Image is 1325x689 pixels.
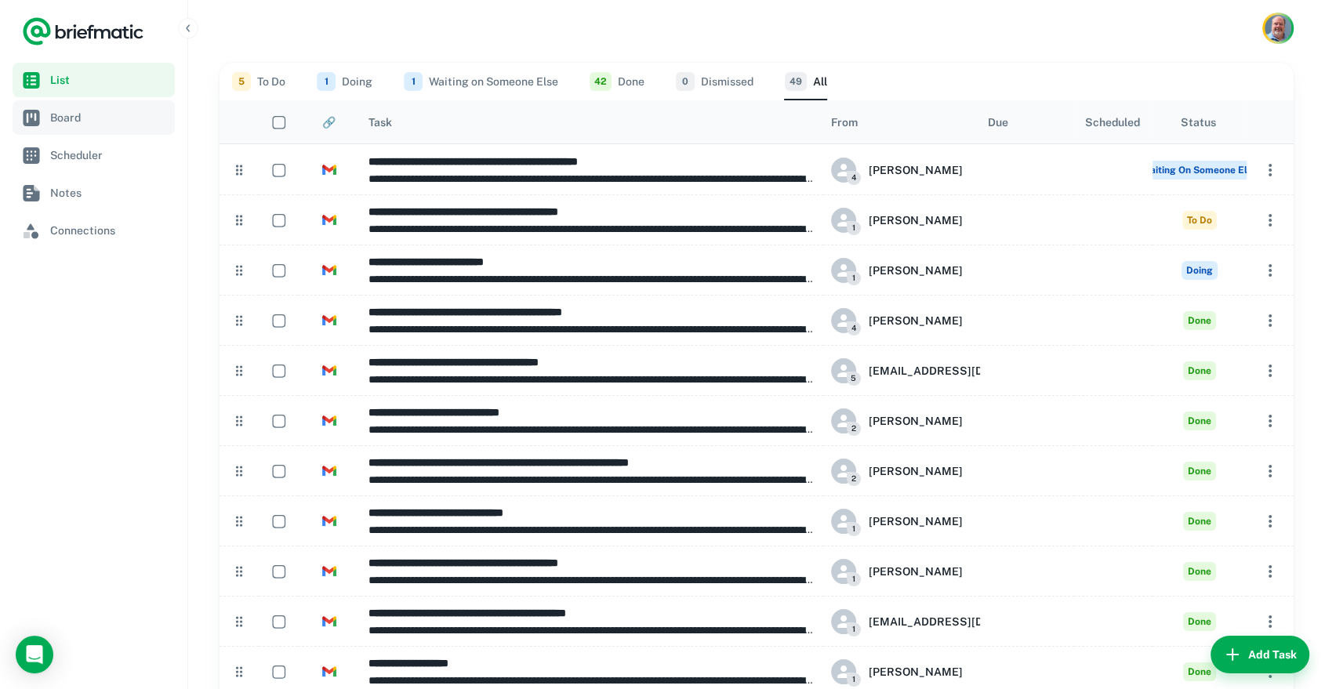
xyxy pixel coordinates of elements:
[847,372,861,386] span: 5
[831,116,858,129] div: From
[50,222,169,239] span: Connections
[847,271,861,285] span: 1
[869,462,963,480] h6: [PERSON_NAME]
[1183,562,1216,581] span: Done
[676,63,753,100] button: Dismissed
[869,663,963,680] h6: [PERSON_NAME]
[13,176,175,210] a: Notes
[16,636,53,673] div: Load Chat
[322,213,336,227] img: https://app.briefmatic.com/assets/integrations/gmail.png
[847,472,861,486] span: 2
[1262,13,1294,44] button: Account button
[22,16,144,47] a: Logo
[322,665,336,679] img: https://app.briefmatic.com/assets/integrations/gmail.png
[869,412,963,430] h6: [PERSON_NAME]
[1183,462,1216,480] span: Done
[1182,261,1218,280] span: Doing
[322,263,336,277] img: https://app.briefmatic.com/assets/integrations/gmail.png
[232,72,251,91] span: 5
[869,362,1065,379] h6: [EMAIL_ADDRESS][DOMAIN_NAME]
[13,138,175,172] a: Scheduler
[869,613,1065,630] h6: [EMAIL_ADDRESS][DOMAIN_NAME]
[317,63,372,100] button: Doing
[847,673,861,687] span: 1
[322,364,336,378] img: https://app.briefmatic.com/assets/integrations/gmail.png
[869,513,963,530] h6: [PERSON_NAME]
[322,514,336,528] img: https://app.briefmatic.com/assets/integrations/gmail.png
[1183,612,1216,631] span: Done
[1183,512,1216,531] span: Done
[50,71,169,89] span: List
[50,184,169,201] span: Notes
[322,314,336,328] img: https://app.briefmatic.com/assets/integrations/gmail.png
[869,212,963,229] h6: [PERSON_NAME]
[831,258,963,283] div: Terry Bell
[50,147,169,164] span: Scheduler
[831,358,1065,383] div: STATUS@IPVIDEOCORP.COM
[847,422,861,436] span: 2
[831,208,963,233] div: Rueben Orr
[831,158,963,183] div: Casey Staton
[847,572,861,586] span: 1
[1211,636,1309,673] button: Add Task
[988,116,1008,129] div: Due
[322,116,336,129] div: 🔗
[869,312,963,329] h6: [PERSON_NAME]
[1182,211,1217,230] span: To Do
[676,72,695,91] span: 0
[1181,116,1216,129] div: Status
[847,622,861,636] span: 1
[368,116,392,129] div: Task
[50,109,169,126] span: Board
[1183,361,1216,380] span: Done
[831,308,963,333] div: Laura Kowalik
[831,559,963,584] div: Laura Kowalik
[831,509,963,534] div: Laura Kowalik
[13,63,175,97] a: List
[1183,311,1216,330] span: Done
[869,262,963,279] h6: [PERSON_NAME]
[322,464,336,478] img: https://app.briefmatic.com/assets/integrations/gmail.png
[831,459,963,484] div: Laura Kowalik
[13,213,175,248] a: Connections
[869,161,963,179] h6: [PERSON_NAME]
[590,63,644,100] button: Done
[232,63,285,100] button: To Do
[1085,116,1140,129] div: Scheduled
[322,615,336,629] img: https://app.briefmatic.com/assets/integrations/gmail.png
[847,171,861,185] span: 4
[785,63,827,100] button: All
[1183,412,1216,430] span: Done
[1183,662,1216,681] span: Done
[831,408,963,433] div: Laura Kowalik
[322,163,336,177] img: https://app.briefmatic.com/assets/integrations/gmail.png
[831,609,1065,634] div: aortiz@ipvideocorp.com
[831,659,963,684] div: Alex Ortiz
[322,414,336,428] img: https://app.briefmatic.com/assets/integrations/gmail.png
[590,72,612,91] span: 42
[1265,15,1291,42] img: Kevin Tart
[404,63,558,100] button: Waiting on Someone Else
[13,100,175,135] a: Board
[317,72,336,91] span: 1
[1137,161,1262,180] span: Waiting on Someone Else
[404,72,423,91] span: 1
[322,564,336,578] img: https://app.briefmatic.com/assets/integrations/gmail.png
[869,563,963,580] h6: [PERSON_NAME]
[847,321,861,335] span: 4
[785,72,807,91] span: 49
[847,522,861,536] span: 1
[847,221,861,235] span: 1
